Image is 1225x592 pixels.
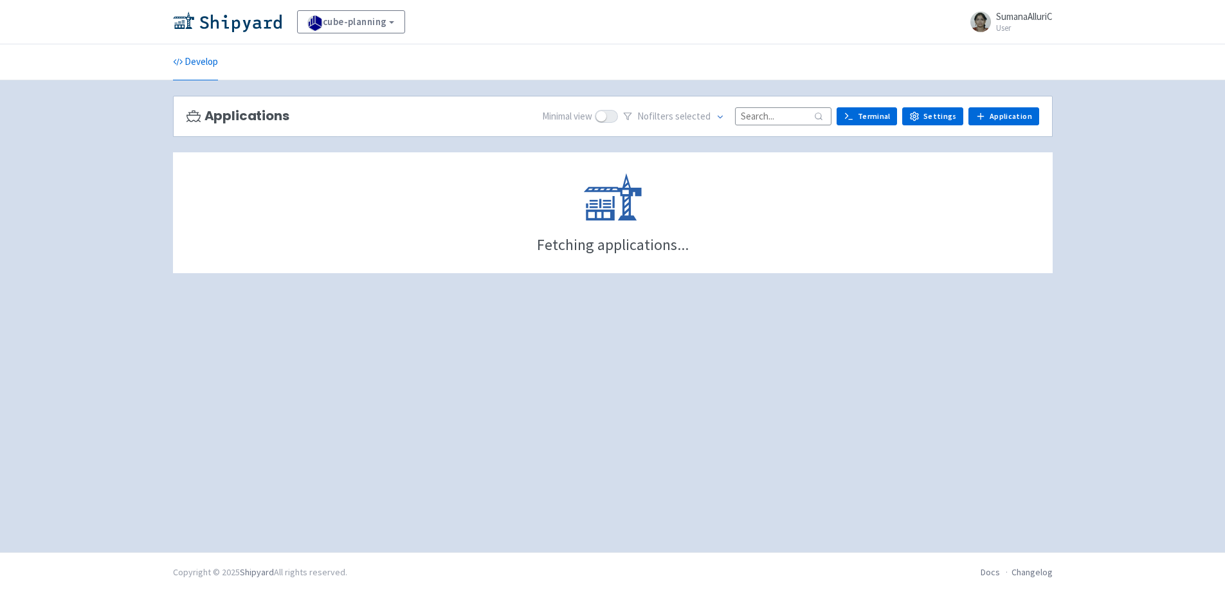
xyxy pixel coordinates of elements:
a: Shipyard [240,566,274,578]
span: selected [675,110,711,122]
a: cube-planning [297,10,405,33]
span: Minimal view [542,109,592,124]
div: Copyright © 2025 All rights reserved. [173,566,347,579]
div: Fetching applications... [537,237,689,253]
a: Settings [902,107,963,125]
img: Shipyard logo [173,12,282,32]
a: Changelog [1012,566,1053,578]
small: User [996,24,1053,32]
input: Search... [735,107,831,125]
a: Develop [173,44,218,80]
span: No filter s [637,109,711,124]
h3: Applications [186,109,289,123]
a: SumanaAlluriC User [963,12,1053,32]
a: Application [968,107,1039,125]
span: SumanaAlluriC [996,10,1053,22]
a: Docs [981,566,1000,578]
a: Terminal [837,107,897,125]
